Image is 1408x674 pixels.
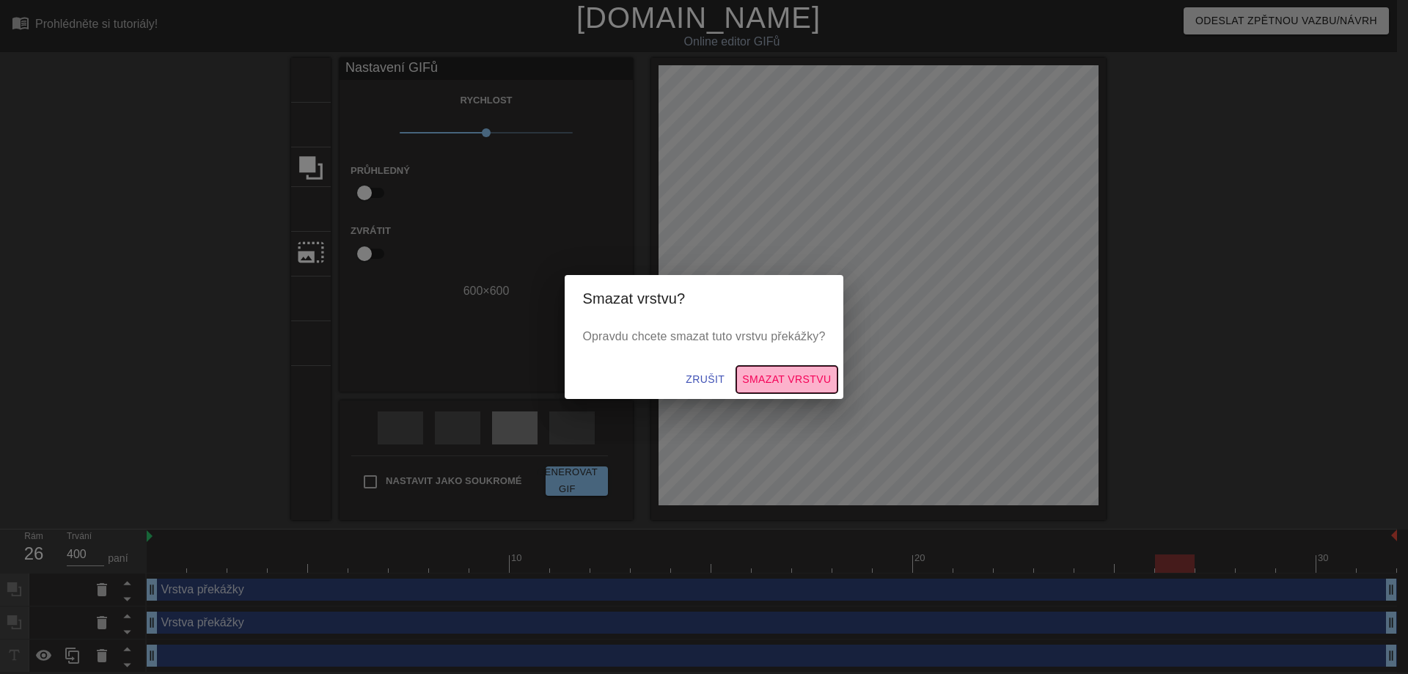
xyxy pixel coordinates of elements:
font: Zrušit [686,373,725,385]
font: Opravdu chcete smazat tuto vrstvu překážky? [582,330,825,343]
button: Zrušit [680,366,730,393]
font: Smazat vrstvu [742,373,831,385]
button: Smazat vrstvu [736,366,837,393]
font: Smazat vrstvu? [582,290,685,307]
